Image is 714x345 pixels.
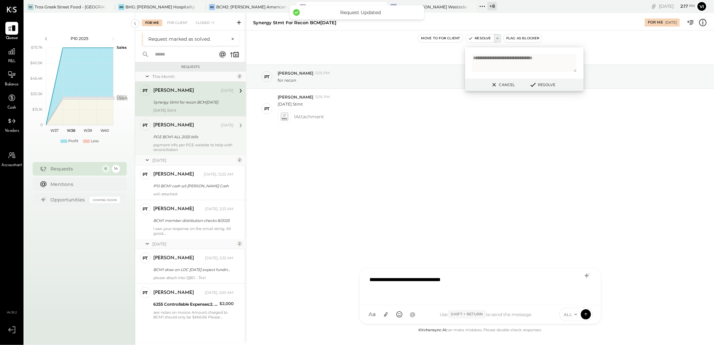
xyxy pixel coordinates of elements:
[153,266,232,273] div: BCM1 draw on LOC [DATE] expect funding 9/22
[142,20,162,26] div: For Me
[192,20,218,26] div: Closed
[143,290,148,296] div: PT
[118,4,124,10] div: BB
[30,61,43,65] text: $60.5K
[143,255,148,261] div: PT
[5,128,19,134] span: Vendors
[84,128,92,133] text: W39
[112,165,120,173] div: 14
[237,157,242,163] div: 2
[153,310,234,319] div: see notes on invoice Amount charged to BCM1 should only be $666.66 Please correct in QBO and ME.
[216,4,286,10] div: BCM2: [PERSON_NAME] American Cooking
[366,308,379,320] button: Aa
[153,192,234,196] div: wk1 attached
[153,226,234,236] div: I saw your response on the email string. All good.
[91,139,98,144] div: Loss
[300,4,306,10] div: BR
[221,88,234,93] div: [DATE]
[264,74,270,80] div: PT
[153,301,217,308] div: 6255 Controllable Expenses:2. Marketing:Marketing & Public Relations
[148,36,228,42] div: Request marked as solved.
[153,290,194,296] div: [PERSON_NAME]
[466,34,494,42] button: Resolve
[90,197,120,203] div: Coming Soon
[398,4,468,10] div: BCM3: [PERSON_NAME] Westside Grill
[31,45,43,50] text: $75.7K
[211,21,214,25] span: +1
[488,80,517,89] button: Cancel
[152,241,235,247] div: [DATE]
[204,172,234,177] div: [DATE], 12:22 AM
[205,290,234,296] div: [DATE], 5:50 AM
[448,310,486,318] span: Shift + Return
[0,45,23,65] a: P&L
[31,91,43,96] text: $30.3K
[253,20,336,26] div: Synergy Stmt for recon BCM[DATE]
[228,36,234,42] button: ×
[117,95,128,100] text: Occu...
[418,34,463,42] button: Move to for client
[143,171,148,178] div: PT
[7,105,16,111] span: Cash
[205,206,234,212] div: [DATE], 3:23 AM
[648,20,663,25] div: For Me
[153,275,234,280] div: please attach into QBO - Tkx!
[153,171,194,178] div: [PERSON_NAME]
[0,68,23,88] a: Balance
[117,97,128,101] text: COGS
[220,300,234,307] div: $2,000
[527,81,557,89] button: Resolve
[28,4,34,10] div: TG
[8,59,16,65] span: P&L
[101,128,109,133] text: W40
[264,106,270,112] div: PT
[0,22,23,41] a: Queue
[278,101,303,107] p: [DATE] Stmt
[153,143,234,152] div: payment info per PGE website to help with reconciliation
[32,107,43,112] text: $15.1K
[373,311,376,318] span: a
[5,82,19,88] span: Balance
[117,94,127,99] text: OPEX
[303,9,418,15] div: Request Updated
[153,99,232,106] div: Synergy Stmt for recon BCM[DATE]
[164,20,191,26] div: For Client
[0,115,23,134] a: Vendors
[564,312,572,317] span: ALL
[117,96,127,101] text: Labor
[0,149,23,168] a: Accountant
[391,4,397,10] div: BR
[68,139,78,144] div: Profit
[35,4,105,10] div: Tros Greek Street Food - [GEOGRAPHIC_DATA]
[153,133,232,140] div: PGE BCM1 ALL 2025 bills
[487,2,497,10] div: + 8
[152,157,235,163] div: [DATE]
[315,94,330,100] span: 12:16 PM
[237,74,242,79] div: 2
[153,217,232,224] div: BCM1 member distribution checks 8/2025
[67,128,75,133] text: W38
[665,20,677,25] div: [DATE]
[407,308,419,320] button: @
[307,4,377,10] div: BCM1: [PERSON_NAME] Kitchen Bar Market
[153,122,194,129] div: [PERSON_NAME]
[51,165,98,172] div: Requests
[0,91,23,111] a: Cash
[504,34,542,42] button: Flag as Blocker
[221,123,234,128] div: [DATE]
[51,36,108,41] div: P10 2025
[294,110,324,123] span: 1 Attachment
[102,165,110,173] div: 6
[51,181,117,188] div: Mentions
[410,311,415,318] span: @
[659,3,695,9] div: [DATE]
[125,4,196,10] div: BHG: [PERSON_NAME] Hospitality Group, LLC
[153,108,234,113] div: [DATE] Stmt
[278,70,313,76] span: [PERSON_NAME]
[40,122,43,127] text: 0
[697,1,707,12] button: Vi
[278,77,296,83] p: for recon
[138,65,243,69] div: Requests
[152,74,235,79] div: This Month
[51,196,86,203] div: Opportunities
